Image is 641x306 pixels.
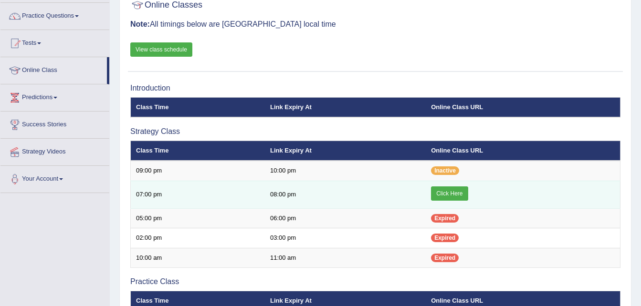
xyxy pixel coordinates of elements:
[0,30,109,54] a: Tests
[265,208,426,228] td: 06:00 pm
[131,97,265,117] th: Class Time
[0,3,109,27] a: Practice Questions
[0,166,109,190] a: Your Account
[0,84,109,108] a: Predictions
[131,141,265,161] th: Class Time
[431,254,459,262] span: Expired
[0,112,109,135] a: Success Stories
[131,228,265,248] td: 02:00 pm
[265,141,426,161] th: Link Expiry At
[130,42,192,57] a: View class schedule
[265,97,426,117] th: Link Expiry At
[265,248,426,268] td: 11:00 am
[426,97,620,117] th: Online Class URL
[130,20,150,28] b: Note:
[130,84,620,92] h3: Introduction
[130,20,620,29] h3: All timings below are [GEOGRAPHIC_DATA] local time
[265,228,426,248] td: 03:00 pm
[431,234,459,242] span: Expired
[131,181,265,208] td: 07:00 pm
[131,161,265,181] td: 09:00 pm
[265,181,426,208] td: 08:00 pm
[131,248,265,268] td: 10:00 am
[431,166,459,175] span: Inactive
[431,214,459,223] span: Expired
[131,208,265,228] td: 05:00 pm
[130,277,620,286] h3: Practice Class
[265,161,426,181] td: 10:00 pm
[130,127,620,136] h3: Strategy Class
[431,186,468,201] a: Click Here
[426,141,620,161] th: Online Class URL
[0,57,107,81] a: Online Class
[0,139,109,163] a: Strategy Videos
